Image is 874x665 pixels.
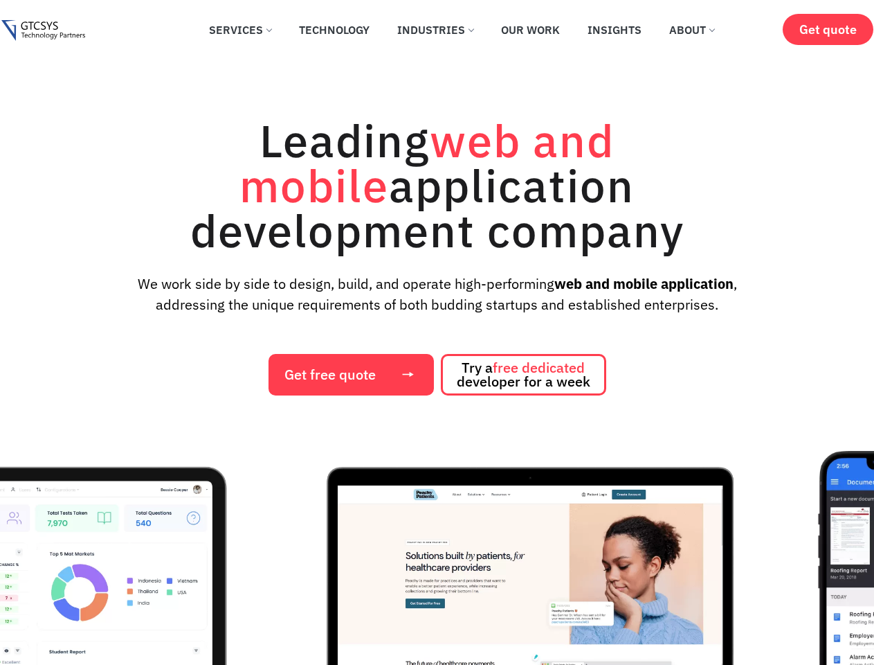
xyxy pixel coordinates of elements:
a: Industries [387,15,484,45]
span: web and mobile [239,111,614,215]
a: Get quote [783,14,873,45]
span: Get free quote [284,368,376,382]
a: Try afree dedicated developer for a week [441,354,606,396]
a: Our Work [491,15,570,45]
span: Try a developer for a week [457,361,590,389]
a: Technology [289,15,380,45]
span: free dedicated [493,358,585,377]
h1: Leading application development company [126,118,749,253]
a: Get free quote [268,354,434,396]
p: We work side by side to design, build, and operate high-performing , addressing the unique requir... [116,274,759,315]
a: Services [199,15,282,45]
span: Get quote [799,22,857,37]
a: About [659,15,725,45]
strong: web and mobile application [554,274,734,293]
a: Insights [577,15,652,45]
img: Gtcsys logo [1,20,85,42]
